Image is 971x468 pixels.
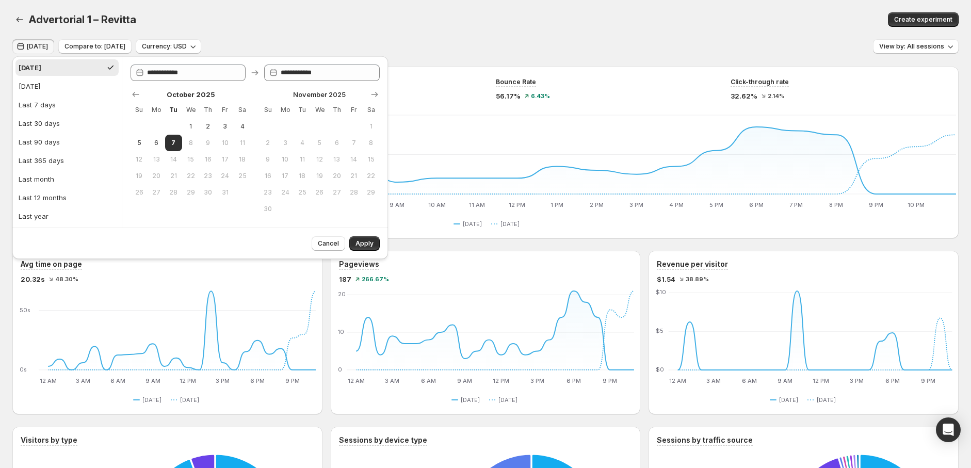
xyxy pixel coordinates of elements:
[259,102,276,118] th: Sunday
[873,39,959,54] button: View by: All sessions
[328,135,345,151] button: Thursday November 6 2025
[498,396,517,404] span: [DATE]
[217,168,234,184] button: Friday October 24 2025
[328,168,345,184] button: Thursday November 20 2025
[355,239,374,248] span: Apply
[128,87,143,102] button: Show previous month, September 2025
[349,188,358,197] span: 28
[234,118,251,135] button: Saturday October 4 2025
[58,39,132,54] button: Compare to: [DATE]
[186,122,195,131] span: 1
[12,39,54,54] button: [DATE]
[657,259,728,269] h3: Revenue per visitor
[656,327,663,334] text: $5
[315,139,324,147] span: 5
[349,106,358,114] span: Fr
[133,394,166,406] button: [DATE]
[165,135,182,151] button: Start of range Today Tuesday October 7 2025
[332,106,341,114] span: Th
[217,151,234,168] button: Friday October 17 2025
[349,172,358,180] span: 21
[203,172,212,180] span: 23
[315,172,324,180] span: 19
[19,81,40,91] div: [DATE]
[203,122,212,131] span: 2
[186,106,195,114] span: We
[670,377,687,384] text: 12 AM
[463,220,482,228] span: [DATE]
[221,155,230,164] span: 17
[277,168,294,184] button: Monday November 17 2025
[277,102,294,118] th: Monday
[135,188,143,197] span: 26
[152,188,160,197] span: 27
[199,135,216,151] button: Thursday October 9 2025
[349,139,358,147] span: 7
[328,184,345,201] button: Thursday November 27 2025
[908,201,925,208] text: 10 PM
[171,394,203,406] button: [DATE]
[281,155,289,164] span: 10
[169,188,178,197] span: 28
[367,155,376,164] span: 15
[142,396,161,404] span: [DATE]
[363,184,380,201] button: Saturday November 29 2025
[217,135,234,151] button: Friday October 10 2025
[110,377,125,384] text: 6 AM
[345,184,362,201] button: Friday November 28 2025
[135,155,143,164] span: 12
[298,188,306,197] span: 25
[263,205,272,213] span: 30
[15,59,119,76] button: [DATE]
[203,155,212,164] span: 16
[338,366,342,373] text: 0
[238,155,247,164] span: 18
[749,201,764,208] text: 6 PM
[165,102,182,118] th: Tuesday
[76,377,90,384] text: 3 AM
[135,172,143,180] span: 19
[656,288,666,296] text: $10
[345,151,362,168] button: Friday November 14 2025
[15,134,119,150] button: Last 90 days
[148,168,165,184] button: Monday October 20 2025
[345,102,362,118] th: Friday
[657,274,675,284] span: $1.54
[630,201,644,208] text: 3 PM
[921,377,936,384] text: 9 PM
[259,201,276,217] button: Sunday November 30 2025
[298,155,306,164] span: 11
[152,172,160,180] span: 20
[338,291,346,298] text: 20
[461,396,480,404] span: [DATE]
[531,93,550,99] span: 6.43%
[145,377,160,384] text: 9 AM
[281,106,289,114] span: Mo
[332,139,341,147] span: 6
[238,172,247,180] span: 25
[216,377,230,384] text: 3 PM
[489,394,522,406] button: [DATE]
[428,201,446,208] text: 10 AM
[169,172,178,180] span: 21
[182,102,199,118] th: Wednesday
[885,377,900,384] text: 6 PM
[779,396,798,404] span: [DATE]
[385,377,399,384] text: 3 AM
[165,184,182,201] button: Tuesday October 28 2025
[894,15,952,24] span: Create experiment
[263,155,272,164] span: 9
[186,188,195,197] span: 29
[263,188,272,197] span: 23
[311,168,328,184] button: Wednesday November 19 2025
[64,42,125,51] span: Compare to: [DATE]
[312,236,345,251] button: Cancel
[203,188,212,197] span: 30
[234,135,251,151] button: Saturday October 11 2025
[311,151,328,168] button: Wednesday November 12 2025
[186,139,195,147] span: 8
[277,184,294,201] button: Monday November 24 2025
[888,12,959,27] button: Create experiment
[367,87,382,102] button: Show next month, December 2025
[148,102,165,118] th: Monday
